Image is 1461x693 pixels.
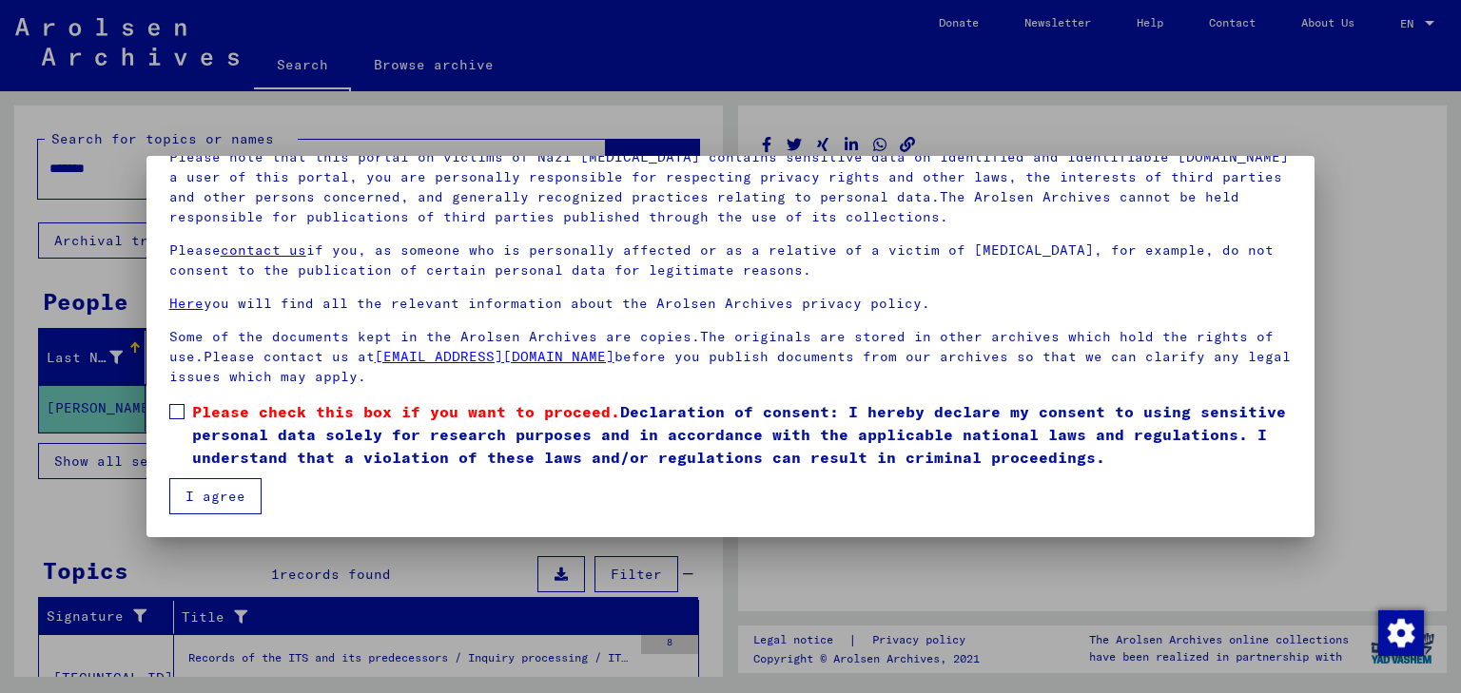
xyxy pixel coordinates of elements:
[169,327,1293,387] p: Some of the documents kept in the Arolsen Archives are copies.The originals are stored in other a...
[169,147,1293,227] p: Please note that this portal on victims of Nazi [MEDICAL_DATA] contains sensitive data on identif...
[169,241,1293,280] p: Please if you, as someone who is personally affected or as a relative of a victim of [MEDICAL_DAT...
[192,400,1293,469] span: Declaration of consent: I hereby declare my consent to using sensitive personal data solely for r...
[169,294,1293,314] p: you will find all the relevant information about the Arolsen Archives privacy policy.
[169,478,262,514] button: I agree
[375,348,614,365] a: [EMAIL_ADDRESS][DOMAIN_NAME]
[1377,609,1423,655] div: Change consent
[221,241,306,259] a: contact us
[192,402,620,421] span: Please check this box if you want to proceed.
[169,295,204,312] a: Here
[1378,610,1424,656] img: Change consent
